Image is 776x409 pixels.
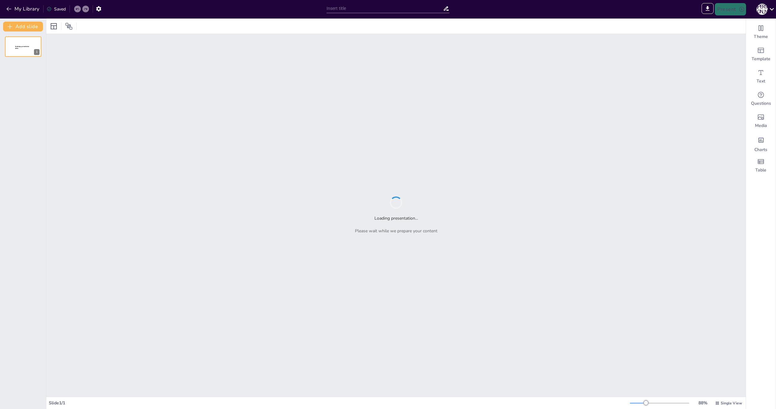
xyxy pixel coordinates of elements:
div: Slide 1 / 1 [49,400,630,406]
span: Template [752,56,770,62]
div: Get real-time input from your audience [746,88,776,110]
div: Add a table [746,154,776,177]
button: А [PERSON_NAME] [757,3,768,15]
span: Single View [721,400,742,406]
div: Change the overall theme [746,21,776,43]
span: Table [755,167,766,173]
div: Saved [47,6,66,12]
div: 1 [34,49,40,55]
span: Position [65,23,73,30]
input: Insert title [327,4,443,13]
button: Present [715,3,746,15]
div: Add text boxes [746,65,776,88]
div: Add images, graphics, shapes or video [746,110,776,132]
span: Media [755,123,767,129]
button: Add slide [3,22,43,32]
h2: Loading presentation... [374,215,418,221]
p: Please wait while we prepare your content [355,228,437,234]
span: Sendsteps presentation editor [15,46,29,49]
div: 1 [5,36,41,57]
span: Text [757,78,765,84]
div: Add charts and graphs [746,132,776,154]
span: Charts [754,147,767,153]
div: А [PERSON_NAME] [757,4,768,15]
span: Questions [751,100,771,107]
span: Theme [754,34,768,40]
div: 88 % [695,400,710,406]
button: My Library [5,4,42,14]
div: Layout [49,21,59,31]
div: Add ready made slides [746,43,776,65]
span: Export to PowerPoint [702,3,714,15]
